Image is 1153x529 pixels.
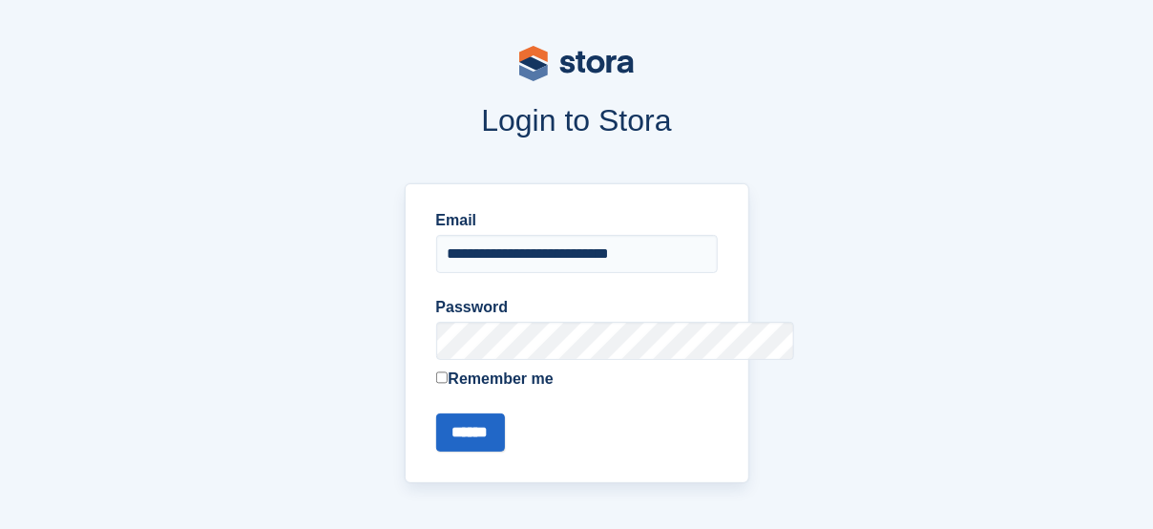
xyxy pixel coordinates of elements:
[436,368,718,391] label: Remember me
[436,296,718,319] label: Password
[436,209,718,232] label: Email
[436,371,449,384] input: Remember me
[147,103,1006,138] h1: Login to Stora
[519,46,634,81] img: stora-logo-53a41332b3708ae10de48c4981b4e9114cc0af31d8433b30ea865607fb682f29.svg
